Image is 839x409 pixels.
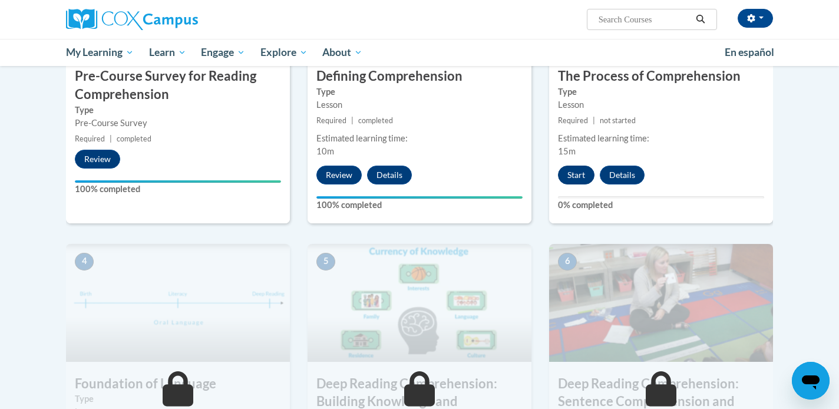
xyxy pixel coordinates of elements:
[558,85,764,98] label: Type
[316,253,335,271] span: 5
[201,45,245,60] span: Engage
[316,146,334,156] span: 10m
[558,253,577,271] span: 6
[315,39,371,66] a: About
[316,85,523,98] label: Type
[792,362,830,400] iframe: Button to launch messaging window
[558,199,764,212] label: 0% completed
[597,12,692,27] input: Search Courses
[48,39,791,66] div: Main menu
[308,244,531,362] img: Course Image
[260,45,308,60] span: Explore
[66,244,290,362] img: Course Image
[316,166,362,184] button: Review
[549,244,773,362] img: Course Image
[316,98,523,111] div: Lesson
[66,375,290,393] h3: Foundation of Language
[558,98,764,111] div: Lesson
[558,166,594,184] button: Start
[549,67,773,85] h3: The Process of Comprehension
[193,39,253,66] a: Engage
[725,46,774,58] span: En español
[75,180,281,183] div: Your progress
[75,392,281,405] label: Type
[316,132,523,145] div: Estimated learning time:
[75,134,105,143] span: Required
[117,134,151,143] span: completed
[358,116,393,125] span: completed
[149,45,186,60] span: Learn
[66,9,198,30] img: Cox Campus
[253,39,315,66] a: Explore
[75,117,281,130] div: Pre-Course Survey
[738,9,773,28] button: Account Settings
[692,12,709,27] button: Search
[316,196,523,199] div: Your progress
[316,199,523,212] label: 100% completed
[600,166,645,184] button: Details
[66,67,290,104] h3: Pre-Course Survey for Reading Comprehension
[75,253,94,271] span: 4
[367,166,412,184] button: Details
[316,116,346,125] span: Required
[308,67,531,85] h3: Defining Comprehension
[110,134,112,143] span: |
[66,45,134,60] span: My Learning
[558,146,576,156] span: 15m
[75,183,281,196] label: 100% completed
[351,116,354,125] span: |
[558,116,588,125] span: Required
[558,132,764,145] div: Estimated learning time:
[593,116,595,125] span: |
[75,150,120,169] button: Review
[75,104,281,117] label: Type
[66,9,290,30] a: Cox Campus
[141,39,194,66] a: Learn
[322,45,362,60] span: About
[717,40,782,65] a: En español
[58,39,141,66] a: My Learning
[600,116,636,125] span: not started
